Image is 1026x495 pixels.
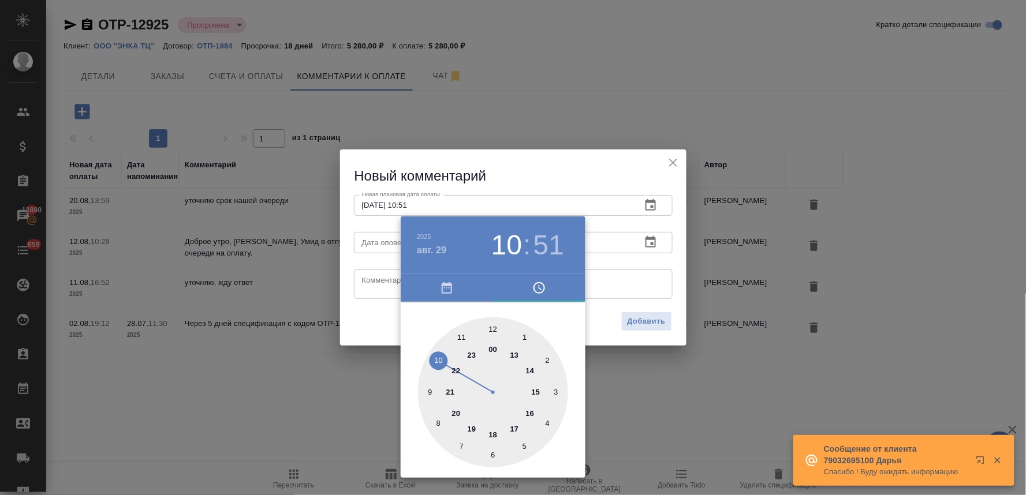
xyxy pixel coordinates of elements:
p: Спасибо ! Буду ожидать информацию [824,466,968,478]
button: 10 [491,229,522,261]
button: 51 [533,229,564,261]
button: авг. 29 [417,243,446,257]
button: Открыть в новой вкладке [969,449,997,477]
h3: : [523,229,531,261]
p: Сообщение от клиента 79032695100 Дарья [824,443,968,466]
button: 2025 [417,233,431,240]
button: Закрыть [986,455,1009,466]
